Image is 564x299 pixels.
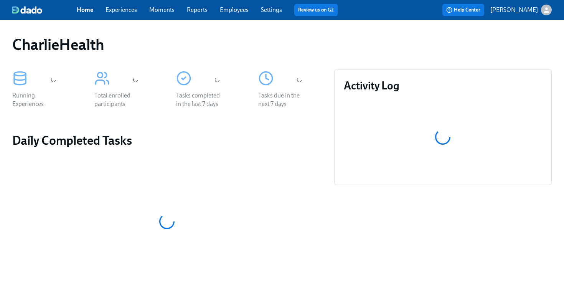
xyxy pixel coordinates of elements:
a: Experiences [106,6,137,13]
h1: CharlieHealth [12,35,104,54]
a: Moments [149,6,175,13]
div: Tasks due in the next 7 days [258,91,307,108]
a: Employees [220,6,249,13]
img: dado [12,6,42,14]
h3: Activity Log [344,79,542,93]
a: Reports [187,6,208,13]
button: Review us on G2 [294,4,338,16]
p: [PERSON_NAME] [490,6,538,14]
div: Tasks completed in the last 7 days [176,91,225,108]
a: Review us on G2 [298,6,334,14]
div: Running Experiences [12,91,61,108]
a: dado [12,6,77,14]
div: Total enrolled participants [94,91,143,108]
button: [PERSON_NAME] [490,5,552,15]
a: Home [77,6,93,13]
span: Help Center [446,6,480,14]
button: Help Center [442,4,484,16]
h2: Daily Completed Tasks [12,133,322,148]
a: Settings [261,6,282,13]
